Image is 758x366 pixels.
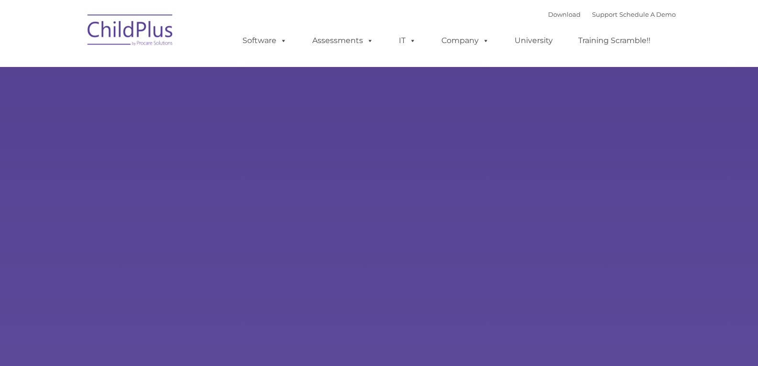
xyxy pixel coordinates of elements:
a: Schedule A Demo [619,11,676,18]
a: IT [389,31,426,50]
img: ChildPlus by Procare Solutions [83,8,178,55]
a: Support [592,11,617,18]
a: Software [233,31,297,50]
a: Assessments [303,31,383,50]
a: University [505,31,562,50]
a: Download [548,11,581,18]
font: | [548,11,676,18]
a: Training Scramble!! [569,31,660,50]
a: Company [432,31,499,50]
